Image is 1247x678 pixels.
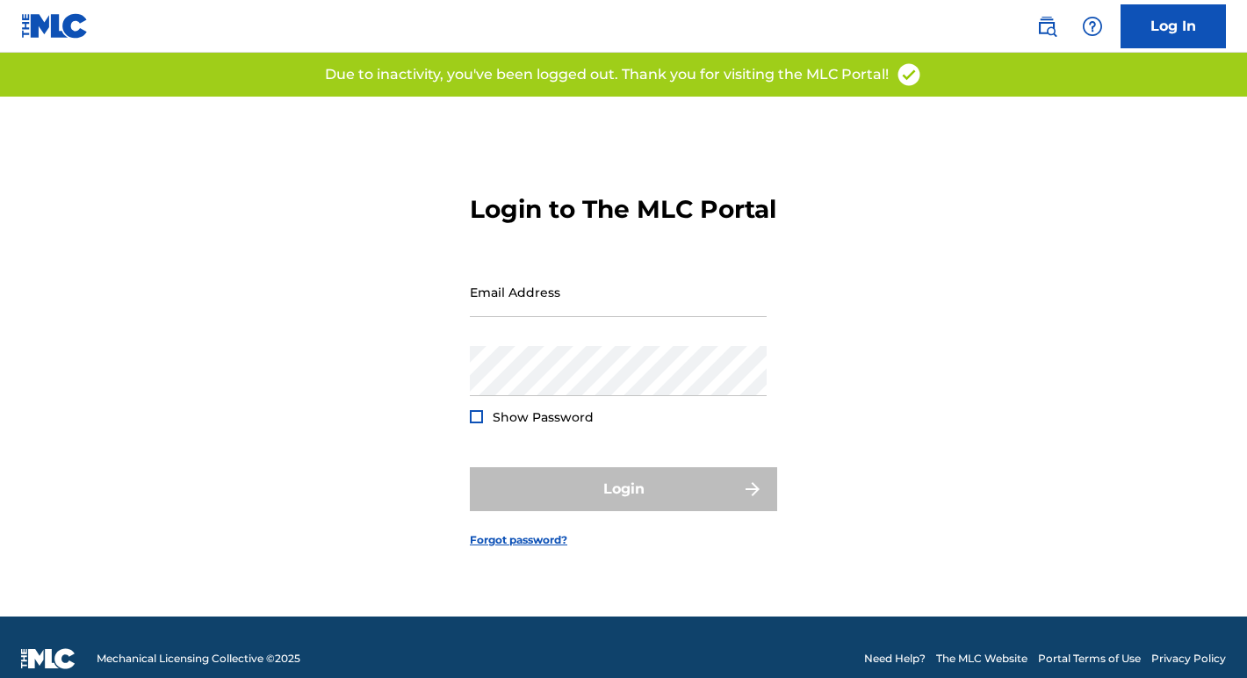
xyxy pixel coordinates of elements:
[1075,9,1110,44] div: Help
[896,61,922,88] img: access
[1159,594,1247,678] iframe: Chat Widget
[97,651,300,667] span: Mechanical Licensing Collective © 2025
[493,409,594,425] span: Show Password
[470,532,567,548] a: Forgot password?
[1082,16,1103,37] img: help
[1151,651,1226,667] a: Privacy Policy
[21,648,76,669] img: logo
[864,651,926,667] a: Need Help?
[1029,9,1064,44] a: Public Search
[1036,16,1057,37] img: search
[936,651,1027,667] a: The MLC Website
[1121,4,1226,48] a: Log In
[21,13,89,39] img: MLC Logo
[470,194,776,225] h3: Login to The MLC Portal
[325,64,889,85] p: Due to inactivity, you've been logged out. Thank you for visiting the MLC Portal!
[1038,651,1141,667] a: Portal Terms of Use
